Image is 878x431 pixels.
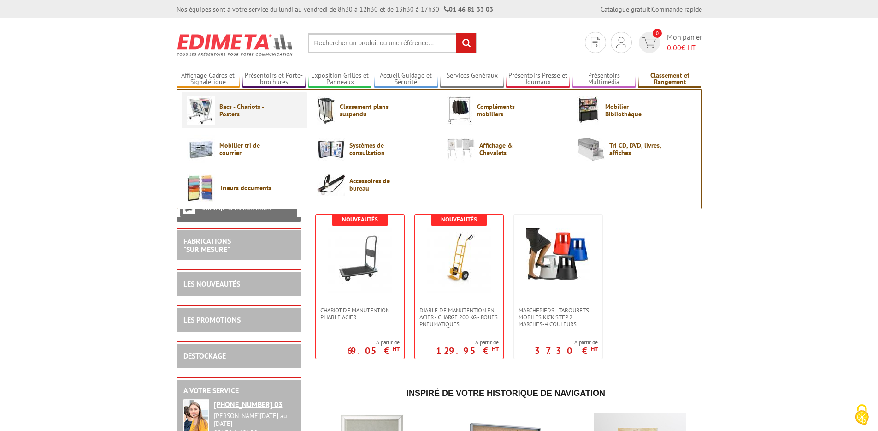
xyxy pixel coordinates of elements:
a: Chariot de manutention pliable acier [316,307,404,321]
a: Services Généraux [440,72,504,87]
a: Classement plans suspendu [317,96,432,125]
img: Diable de manutention en acier - Charge 200 kg - Roues pneumatiques [427,228,491,293]
span: Compléments mobiliers [477,103,532,118]
img: Classement plans suspendu [317,96,336,125]
a: LES PROMOTIONS [183,315,241,324]
a: devis rapide 0 Mon panier 0,00€ HT [636,32,702,53]
sup: HT [393,345,400,353]
a: Marchepieds - Tabourets mobiles Kick Step 2 marches-4 couleurs [514,307,602,328]
img: Mobilier tri de courrier [187,135,215,163]
span: A partir de [436,339,499,346]
img: Marchepieds - Tabourets mobiles Kick Step 2 marches-4 couleurs [526,228,590,282]
span: Affichage & Chevalets [479,142,535,156]
tcxspan: Call +33 (0)1 46 81 33 03 via 3CX [214,400,283,409]
a: LES NOUVEAUTÉS [183,279,240,288]
a: Classement et Rangement [638,72,702,87]
a: Accessoires de bureau [317,174,432,196]
span: Chariot de manutention pliable acier [320,307,400,321]
span: Mobilier Bibliothèque [605,103,660,118]
span: 0,00 [667,43,681,52]
span: Classement plans suspendu [340,103,395,118]
div: | [601,5,702,14]
a: Compléments mobiliers [447,96,562,125]
a: Présentoirs Multimédia [572,72,636,87]
span: A partir de [535,339,598,346]
input: rechercher [456,33,476,53]
p: 129.95 € [436,348,499,353]
a: Tri CD, DVD, livres, affiches [577,135,692,163]
b: Nouveautés [441,215,477,223]
img: Tri CD, DVD, livres, affiches [577,135,605,163]
div: Nos équipes sont à votre service du lundi au vendredi de 8h30 à 12h30 et de 13h30 à 17h30 [177,5,493,14]
h2: A votre service [183,387,294,395]
a: Présentoirs et Porte-brochures [242,72,306,87]
a: Accueil Guidage et Sécurité [374,72,438,87]
a: FABRICATIONS"Sur Mesure" [183,236,231,254]
span: Mobilier tri de courrier [219,142,275,156]
img: Affichage & Chevalets [447,135,475,163]
img: devis rapide [642,37,656,48]
span: Systèmes de consultation [349,142,405,156]
a: DESTOCKAGE [183,351,226,360]
b: Nouveautés [342,215,378,223]
img: Trieurs documents [187,174,215,202]
a: Affichage & Chevalets [447,135,562,163]
img: Accessoires de bureau [317,174,345,196]
span: 0 [653,29,662,38]
sup: HT [591,345,598,353]
img: Edimeta [177,28,294,62]
img: Cookies (fenêtre modale) [850,403,873,426]
span: Diable de manutention en acier - Charge 200 kg - Roues pneumatiques [419,307,499,328]
span: Tri CD, DVD, livres, affiches [609,142,665,156]
a: Diable de manutention en acier - Charge 200 kg - Roues pneumatiques [415,307,503,328]
img: devis rapide [591,37,600,48]
span: Trieurs documents [219,184,275,192]
a: Systèmes de consultation [317,135,432,163]
input: Rechercher un produit ou une référence... [308,33,477,53]
img: Bacs - Chariots - Posters [187,96,215,125]
a: Affichage Cadres et Signalétique [177,72,240,87]
sup: HT [492,345,499,353]
a: Exposition Grilles et Panneaux [308,72,372,87]
a: Catalogue gratuit [601,5,650,13]
img: Systèmes de consultation [317,135,345,163]
a: Mobilier tri de courrier [187,135,302,163]
p: 37.30 € [535,348,598,353]
span: € HT [667,42,702,53]
span: A partir de [347,339,400,346]
a: Présentoirs Presse et Journaux [506,72,570,87]
span: Marchepieds - Tabourets mobiles Kick Step 2 marches-4 couleurs [519,307,598,328]
tcxspan: Call 01 46 81 33 03 via 3CX [449,5,493,13]
a: Mobilier Bibliothèque [577,96,692,125]
a: Bacs - Chariots - Posters [187,96,302,125]
img: Mobilier Bibliothèque [577,96,601,125]
img: Compléments mobiliers [447,96,473,125]
a: Commande rapide [652,5,702,13]
img: Chariot de manutention pliable acier [328,228,392,293]
div: [PERSON_NAME][DATE] au [DATE] [214,412,294,428]
span: Bacs - Chariots - Posters [219,103,275,118]
span: Accessoires de bureau [349,177,405,192]
img: devis rapide [616,37,626,48]
a: Trieurs documents [187,174,302,202]
span: Mon panier [667,32,702,53]
p: 69.05 € [347,348,400,353]
button: Cookies (fenêtre modale) [846,400,878,431]
span: Inspiré de votre historique de navigation [407,389,605,398]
